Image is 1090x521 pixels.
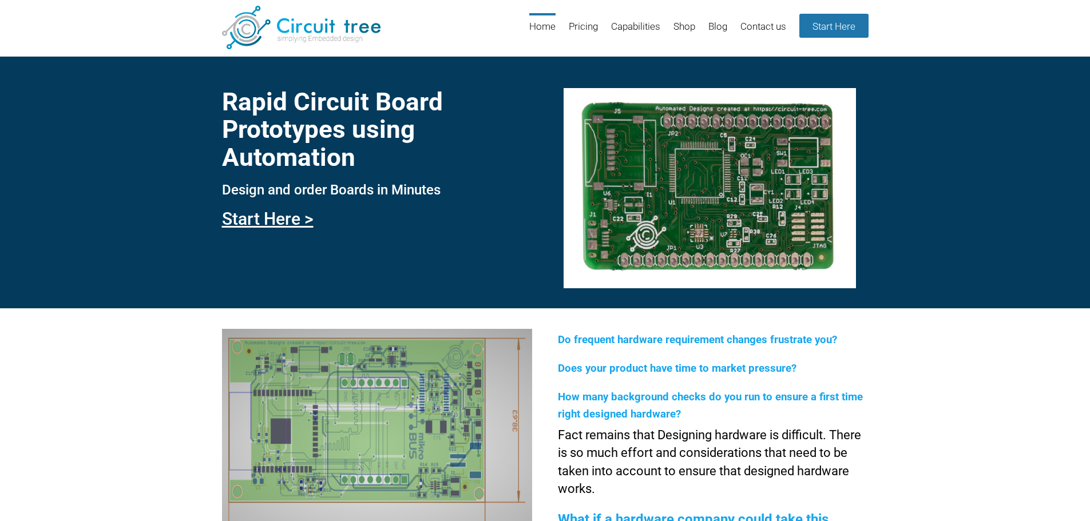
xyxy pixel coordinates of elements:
[529,13,556,50] a: Home
[611,13,660,50] a: Capabilities
[708,13,727,50] a: Blog
[558,391,863,420] span: How many background checks do you run to ensure a first time right designed hardware?
[740,13,786,50] a: Contact us
[222,182,532,197] h3: Design and order Boards in Minutes
[558,333,837,346] span: Do frequent hardware requirement changes frustrate you?
[799,14,869,38] a: Start Here
[558,362,796,375] span: Does your product have time to market pressure?
[222,88,532,171] h1: Rapid Circuit Board Prototypes using Automation
[222,6,380,49] img: Circuit Tree
[569,13,598,50] a: Pricing
[558,426,868,498] p: Fact remains that Designing hardware is difficult. There is so much effort and considerations tha...
[222,209,314,229] a: Start Here >
[673,13,695,50] a: Shop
